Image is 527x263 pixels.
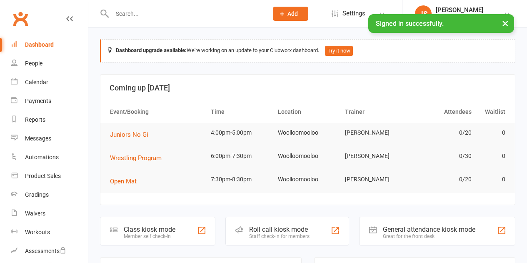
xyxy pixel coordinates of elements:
a: Gradings [11,185,88,204]
div: Workouts [25,229,50,235]
div: Member self check-in [124,233,175,239]
td: Woolloomooloo [274,146,341,166]
td: [PERSON_NAME] [341,146,408,166]
th: Time [207,101,274,123]
td: 4:00pm-5:00pm [207,123,274,143]
strong: Dashboard upgrade available: [116,47,187,53]
td: 7:30pm-8:30pm [207,170,274,189]
div: General attendance kiosk mode [383,225,475,233]
div: Roll call kiosk mode [249,225,310,233]
td: 0/20 [408,170,475,189]
div: Great for the front desk [383,233,475,239]
div: We're working on an update to your Clubworx dashboard. [100,39,515,63]
div: Dashboard [25,41,54,48]
div: Calendar [25,79,48,85]
a: Automations [11,148,88,167]
div: Payments [25,98,51,104]
td: [PERSON_NAME] [341,123,408,143]
td: 0/20 [408,123,475,143]
td: Woolloomooloo [274,123,341,143]
button: Wrestling Program [110,153,167,163]
a: Workouts [11,223,88,242]
th: Trainer [341,101,408,123]
td: 0/30 [408,146,475,166]
button: × [498,14,513,32]
span: Juniors No Gi [110,131,148,138]
th: Location [274,101,341,123]
span: Add [287,10,298,17]
th: Event/Booking [106,101,207,123]
div: Waivers [25,210,45,217]
div: Reports [25,116,45,123]
button: Try it now [325,46,353,56]
th: Attendees [408,101,475,123]
span: Open Mat [110,178,137,185]
td: 0 [475,123,509,143]
a: Reports [11,110,88,129]
div: Messages [25,135,51,142]
span: Wrestling Program [110,154,162,162]
td: Woolloomooloo [274,170,341,189]
td: [PERSON_NAME] [341,170,408,189]
div: Automations [25,154,59,160]
a: People [11,54,88,73]
span: Settings [342,4,365,23]
button: Juniors No Gi [110,130,154,140]
a: Dashboard [11,35,88,54]
a: Product Sales [11,167,88,185]
a: Messages [11,129,88,148]
h3: Coming up [DATE] [110,84,506,92]
div: Product Sales [25,173,61,179]
button: Open Mat [110,176,142,186]
div: Assessments [25,248,66,254]
td: 0 [475,146,509,166]
a: Clubworx [10,8,31,29]
div: Higher Jiu Jitsu [436,14,483,21]
th: Waitlist [475,101,509,123]
td: 6:00pm-7:30pm [207,146,274,166]
span: Signed in successfully. [376,20,444,28]
div: Gradings [25,191,49,198]
div: Class kiosk mode [124,225,175,233]
a: Payments [11,92,88,110]
td: 0 [475,170,509,189]
div: People [25,60,42,67]
div: [PERSON_NAME] [436,6,483,14]
div: Staff check-in for members [249,233,310,239]
a: Waivers [11,204,88,223]
a: Assessments [11,242,88,260]
div: JS [415,5,432,22]
a: Calendar [11,73,88,92]
input: Search... [110,8,262,20]
button: Add [273,7,308,21]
